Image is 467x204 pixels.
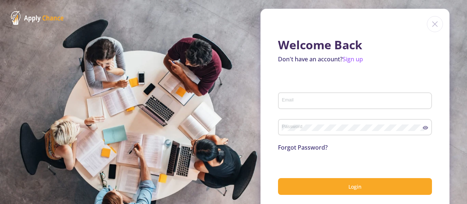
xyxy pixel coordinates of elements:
[278,38,432,52] h1: Welcome Back
[11,11,64,25] img: ApplyChance Logo
[278,178,432,195] button: Login
[343,55,363,63] a: Sign up
[278,55,432,63] p: Don't have an account?
[278,143,328,151] a: Forgot Password?
[427,16,443,32] img: close icon
[348,183,362,190] span: Login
